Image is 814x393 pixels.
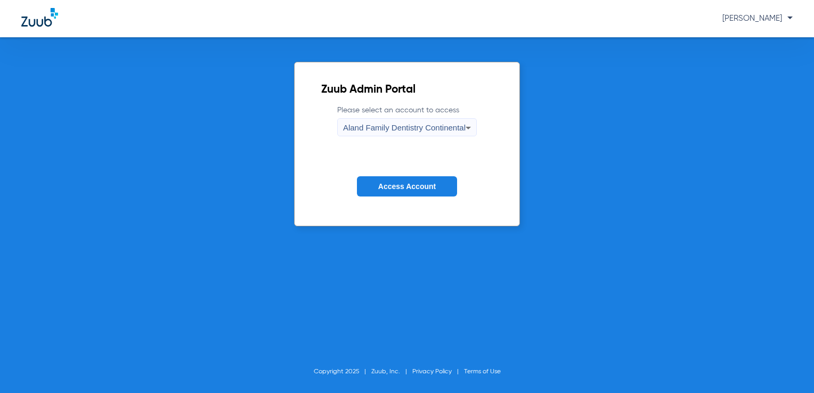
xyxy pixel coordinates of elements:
h2: Zuub Admin Portal [321,85,493,95]
li: Copyright 2025 [314,366,371,377]
label: Please select an account to access [337,105,477,136]
img: Zuub Logo [21,8,58,27]
span: [PERSON_NAME] [722,14,793,22]
span: Aland Family Dentistry Continental [343,123,466,132]
a: Privacy Policy [412,369,452,375]
button: Access Account [357,176,457,197]
span: Access Account [378,182,436,191]
li: Zuub, Inc. [371,366,412,377]
a: Terms of Use [464,369,501,375]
